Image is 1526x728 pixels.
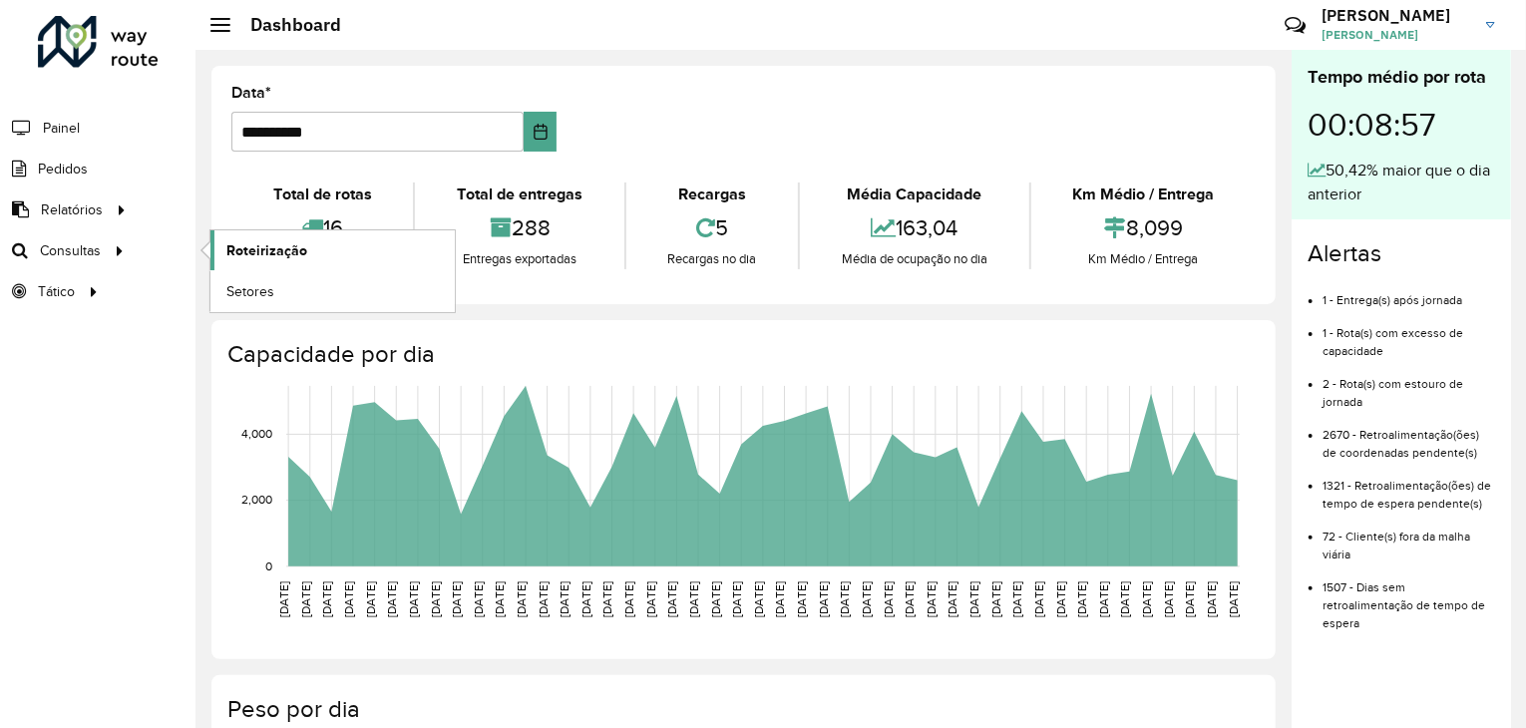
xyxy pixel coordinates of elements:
[558,581,571,617] text: [DATE]
[805,206,1023,249] div: 163,04
[420,206,618,249] div: 288
[1032,581,1045,617] text: [DATE]
[1036,206,1251,249] div: 8,099
[236,206,408,249] div: 16
[227,340,1256,369] h4: Capacidade por dia
[1308,91,1495,159] div: 00:08:57
[1323,563,1495,632] li: 1507 - Dias sem retroalimentação de tempo de espera
[407,581,420,617] text: [DATE]
[385,581,398,617] text: [DATE]
[1036,182,1251,206] div: Km Médio / Entrega
[925,581,938,617] text: [DATE]
[1274,4,1317,47] a: Contato Rápido
[622,581,635,617] text: [DATE]
[210,230,455,270] a: Roteirização
[230,14,341,36] h2: Dashboard
[226,281,274,302] span: Setores
[299,581,312,617] text: [DATE]
[1119,581,1132,617] text: [DATE]
[805,182,1023,206] div: Média Capacidade
[1097,581,1110,617] text: [DATE]
[227,695,1256,724] h4: Peso por dia
[1322,6,1471,25] h3: [PERSON_NAME]
[320,581,333,617] text: [DATE]
[903,581,916,617] text: [DATE]
[752,581,765,617] text: [DATE]
[989,581,1002,617] text: [DATE]
[493,581,506,617] text: [DATE]
[1323,513,1495,563] li: 72 - Cliente(s) fora da malha viária
[805,249,1023,269] div: Média de ocupação no dia
[1054,581,1067,617] text: [DATE]
[1162,581,1175,617] text: [DATE]
[420,249,618,269] div: Entregas exportadas
[342,581,355,617] text: [DATE]
[1323,360,1495,411] li: 2 - Rota(s) com estouro de jornada
[364,581,377,617] text: [DATE]
[537,581,550,617] text: [DATE]
[1011,581,1024,617] text: [DATE]
[472,581,485,617] text: [DATE]
[1323,276,1495,309] li: 1 - Entrega(s) após jornada
[1323,411,1495,462] li: 2670 - Retroalimentação(ões) de coordenadas pendente(s)
[687,581,700,617] text: [DATE]
[41,199,103,220] span: Relatórios
[631,206,793,249] div: 5
[226,240,307,261] span: Roteirização
[40,240,101,261] span: Consultas
[429,581,442,617] text: [DATE]
[774,581,787,617] text: [DATE]
[631,182,793,206] div: Recargas
[1140,581,1153,617] text: [DATE]
[1227,581,1240,617] text: [DATE]
[38,159,88,180] span: Pedidos
[817,581,830,617] text: [DATE]
[524,112,558,152] button: Choose Date
[277,581,290,617] text: [DATE]
[420,182,618,206] div: Total de entregas
[967,581,980,617] text: [DATE]
[210,271,455,311] a: Setores
[1308,64,1495,91] div: Tempo médio por rota
[882,581,895,617] text: [DATE]
[1205,581,1218,617] text: [DATE]
[1184,581,1197,617] text: [DATE]
[709,581,722,617] text: [DATE]
[1323,462,1495,513] li: 1321 - Retroalimentação(ões) de tempo de espera pendente(s)
[1036,249,1251,269] div: Km Médio / Entrega
[1322,26,1471,44] span: [PERSON_NAME]
[515,581,528,617] text: [DATE]
[236,182,408,206] div: Total de rotas
[450,581,463,617] text: [DATE]
[730,581,743,617] text: [DATE]
[1308,159,1495,206] div: 50,42% maior que o dia anterior
[860,581,873,617] text: [DATE]
[579,581,592,617] text: [DATE]
[1323,309,1495,360] li: 1 - Rota(s) com excesso de capacidade
[644,581,657,617] text: [DATE]
[631,249,793,269] div: Recargas no dia
[241,494,272,507] text: 2,000
[38,281,75,302] span: Tático
[839,581,852,617] text: [DATE]
[241,428,272,441] text: 4,000
[665,581,678,617] text: [DATE]
[1308,239,1495,268] h4: Alertas
[947,581,959,617] text: [DATE]
[231,81,271,105] label: Data
[601,581,614,617] text: [DATE]
[795,581,808,617] text: [DATE]
[1075,581,1088,617] text: [DATE]
[265,559,272,572] text: 0
[43,118,80,139] span: Painel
